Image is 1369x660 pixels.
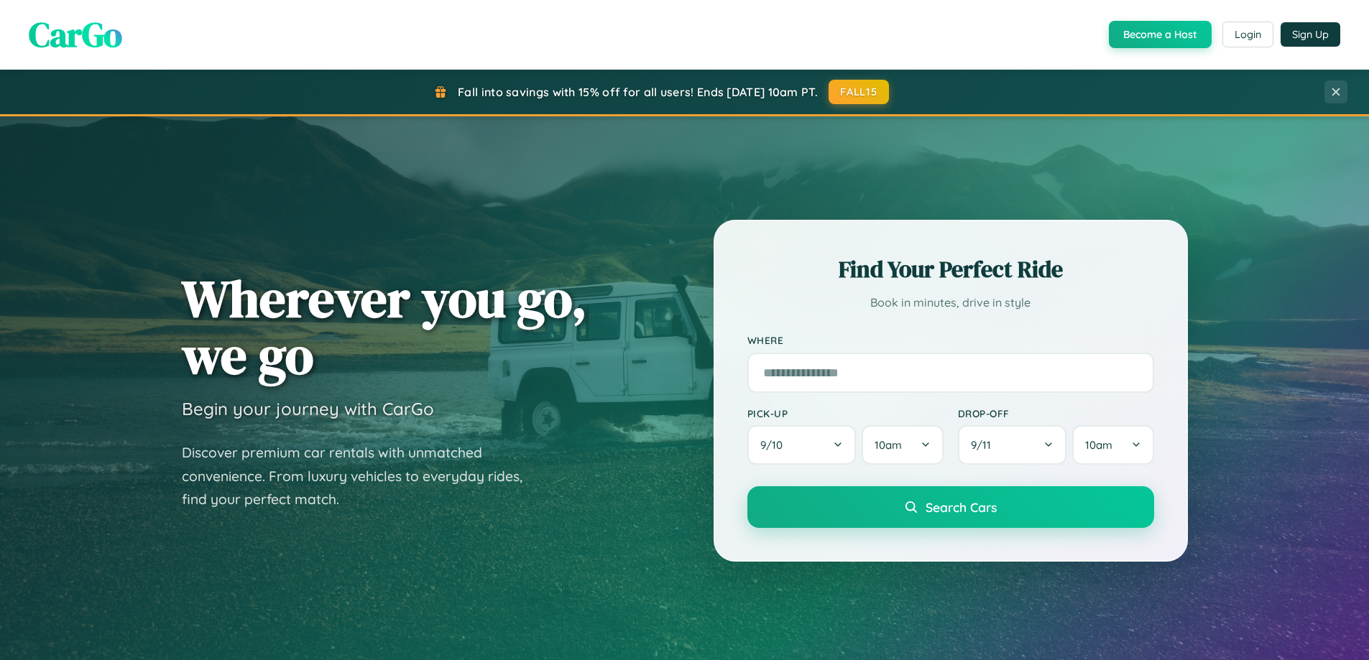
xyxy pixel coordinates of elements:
[747,407,944,419] label: Pick-up
[747,335,1154,347] label: Where
[1109,21,1212,48] button: Become a Host
[875,438,902,452] span: 10am
[862,425,943,465] button: 10am
[182,441,541,511] p: Discover premium car rentals with unmatched convenience. From luxury vehicles to everyday rides, ...
[29,11,122,58] span: CarGo
[1281,22,1340,47] button: Sign Up
[458,85,818,99] span: Fall into savings with 15% off for all users! Ends [DATE] 10am PT.
[1085,438,1112,452] span: 10am
[760,438,790,452] span: 9 / 10
[747,254,1154,285] h2: Find Your Perfect Ride
[182,398,434,419] h3: Begin your journey with CarGo
[182,270,587,384] h1: Wherever you go, we go
[1222,22,1273,47] button: Login
[958,425,1067,465] button: 9/11
[971,438,998,452] span: 9 / 11
[829,80,889,104] button: FALL15
[747,486,1154,528] button: Search Cars
[926,499,997,515] span: Search Cars
[747,425,857,465] button: 9/10
[747,292,1154,313] p: Book in minutes, drive in style
[1072,425,1153,465] button: 10am
[958,407,1154,419] label: Drop-off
